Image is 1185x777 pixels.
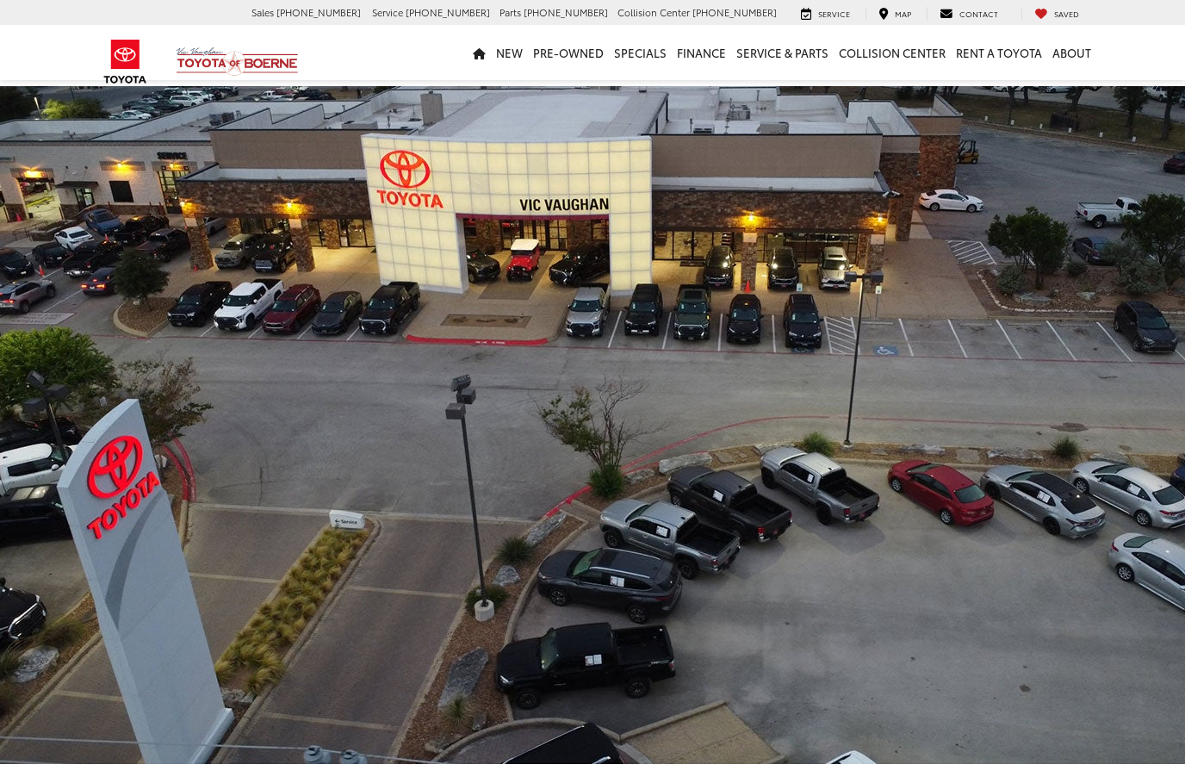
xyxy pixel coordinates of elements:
span: [PHONE_NUMBER] [276,5,361,19]
a: Map [865,7,924,21]
a: Finance [672,25,731,80]
span: Sales [251,5,274,19]
a: Rent a Toyota [951,25,1047,80]
a: Service & Parts: Opens in a new tab [731,25,834,80]
a: Specials [609,25,672,80]
a: Service [788,7,863,21]
a: My Saved Vehicles [1021,7,1092,21]
span: Service [372,5,403,19]
a: Home [468,25,491,80]
img: Vic Vaughan Toyota of Boerne [176,47,299,77]
span: [PHONE_NUMBER] [406,5,490,19]
a: Collision Center [834,25,951,80]
span: Service [818,8,850,19]
span: Saved [1054,8,1079,19]
span: Collision Center [617,5,690,19]
img: Toyota [93,34,158,90]
a: Pre-Owned [528,25,609,80]
a: Contact [927,7,1011,21]
span: Map [895,8,911,19]
span: [PHONE_NUMBER] [524,5,608,19]
span: Parts [499,5,521,19]
a: New [491,25,528,80]
span: [PHONE_NUMBER] [692,5,777,19]
span: Contact [959,8,998,19]
a: About [1047,25,1096,80]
